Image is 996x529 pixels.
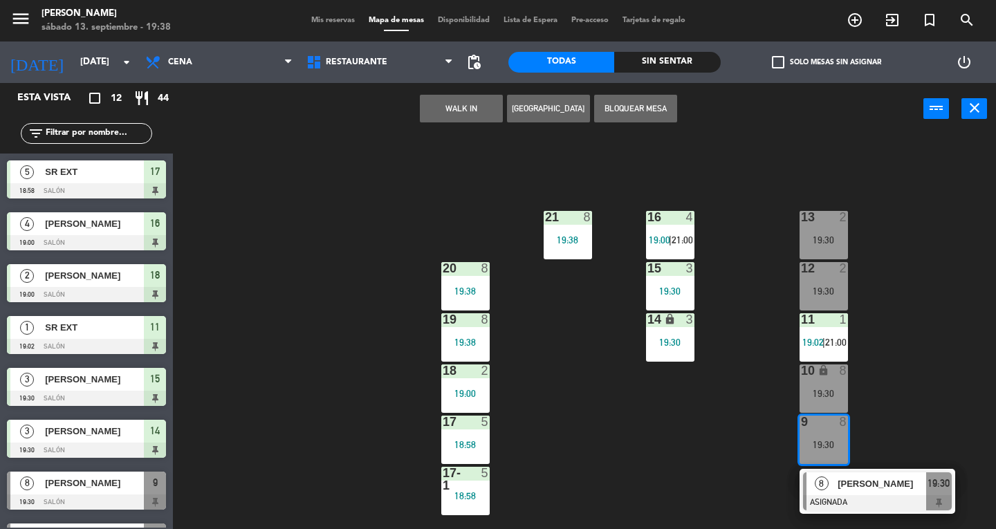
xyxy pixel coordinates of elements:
span: [PERSON_NAME] [45,476,144,490]
span: check_box_outline_blank [772,56,784,68]
div: 8 [481,313,490,326]
div: 20 [443,262,443,275]
span: [PERSON_NAME] [45,216,144,231]
span: SR EXT [45,165,144,179]
div: 19:30 [646,337,694,347]
div: 18 [443,364,443,377]
i: lock [664,313,676,325]
div: 1 [840,313,848,326]
div: 15 [647,262,648,275]
div: 2 [840,262,848,275]
span: Tarjetas de regalo [616,17,692,24]
span: SR EXT [45,320,144,335]
div: 14 [647,313,648,326]
div: 3 [686,313,694,326]
div: 17 [443,416,443,428]
i: add_circle_outline [847,12,863,28]
span: 14 [150,423,160,439]
span: Pre-acceso [564,17,616,24]
i: lock [818,364,829,376]
i: close [966,100,983,116]
div: 3 [686,262,694,275]
span: pending_actions [465,54,482,71]
i: turned_in_not [921,12,938,28]
span: 18 [150,267,160,284]
span: Disponibilidad [431,17,497,24]
div: 2 [840,211,848,223]
div: 18:58 [441,440,490,449]
span: 3 [20,373,34,387]
span: 8 [815,476,829,490]
div: 5 [481,467,490,479]
span: [PERSON_NAME] [45,424,144,438]
span: 19:00 [649,234,670,245]
span: 19:02 [802,337,824,348]
span: [PERSON_NAME] [838,476,926,491]
i: power_settings_new [956,54,972,71]
span: 19:30 [928,475,950,492]
div: 8 [481,262,490,275]
div: 8 [584,211,592,223]
div: 19:30 [800,440,848,449]
span: 1 [20,321,34,335]
div: 5 [481,416,490,428]
div: 19:00 [441,389,490,398]
div: 19:38 [441,286,490,296]
span: 21:00 [672,234,693,245]
span: 2 [20,269,34,283]
span: | [822,337,825,348]
label: Solo mesas sin asignar [772,56,881,68]
i: arrow_drop_down [118,54,135,71]
span: Lista de Espera [497,17,564,24]
div: 19:30 [800,235,848,245]
div: 4 [686,211,694,223]
span: 16 [150,215,160,232]
span: 21:00 [825,337,847,348]
i: search [959,12,975,28]
input: Filtrar por nombre... [44,126,151,141]
i: menu [10,8,31,29]
div: 17-1 [443,467,443,492]
button: power_input [923,98,949,119]
div: 16 [647,211,648,223]
span: 4 [20,217,34,231]
div: sábado 13. septiembre - 19:38 [41,21,171,35]
div: 2 [481,364,490,377]
span: | [669,234,672,245]
button: Bloquear Mesa [594,95,677,122]
div: Sin sentar [614,52,720,73]
span: Restaurante [326,57,387,67]
span: Mis reservas [304,17,362,24]
button: menu [10,8,31,34]
span: Cena [168,57,192,67]
div: 19:30 [646,286,694,296]
i: crop_square [86,90,103,106]
div: [PERSON_NAME] [41,7,171,21]
div: Esta vista [7,90,100,106]
div: 19:38 [544,235,592,245]
span: 11 [150,319,160,335]
span: 15 [150,371,160,387]
span: 8 [20,476,34,490]
span: [PERSON_NAME] [45,372,144,387]
span: [PERSON_NAME] [45,268,144,283]
div: 19:30 [800,389,848,398]
i: power_input [928,100,945,116]
span: 3 [20,425,34,438]
div: Todas [508,52,614,73]
button: close [961,98,987,119]
div: 19:30 [800,286,848,296]
i: exit_to_app [884,12,901,28]
div: 8 [840,416,848,428]
div: 19:38 [441,337,490,347]
span: 5 [20,165,34,179]
i: restaurant [133,90,150,106]
span: Mapa de mesas [362,17,431,24]
div: 8 [840,364,848,377]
